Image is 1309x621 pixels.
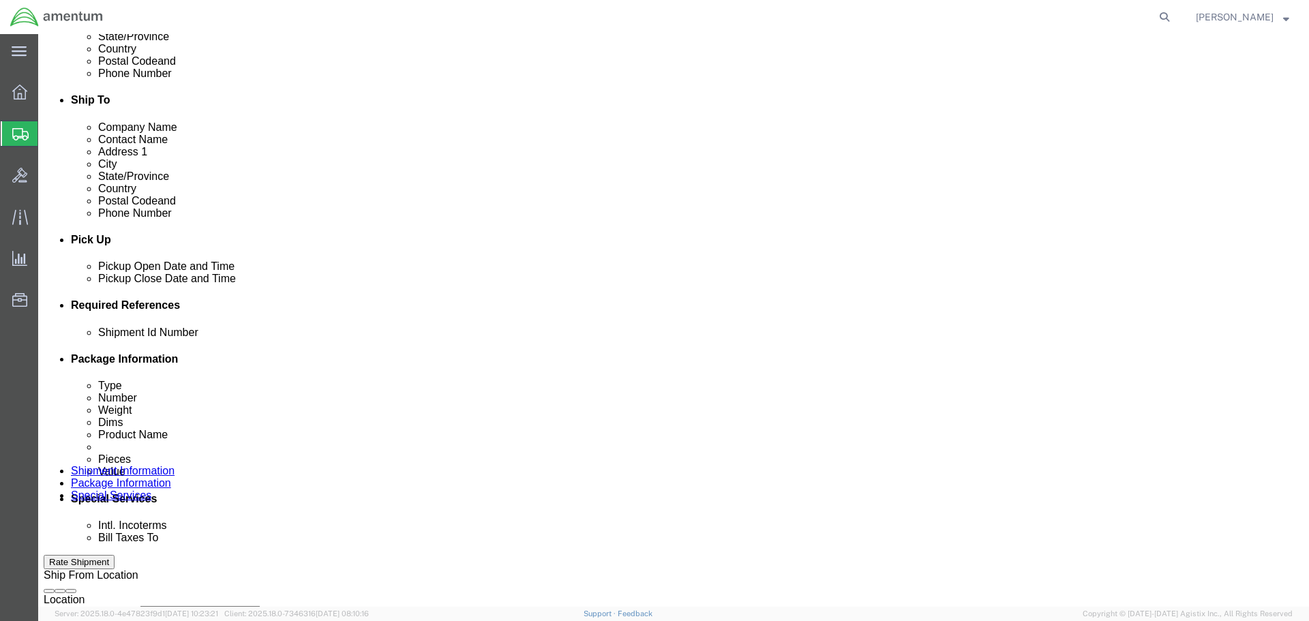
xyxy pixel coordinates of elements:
[1083,608,1293,620] span: Copyright © [DATE]-[DATE] Agistix Inc., All Rights Reserved
[38,34,1309,607] iframe: FS Legacy Container
[618,609,652,618] a: Feedback
[316,609,369,618] span: [DATE] 08:10:16
[224,609,369,618] span: Client: 2025.18.0-7346316
[1195,9,1290,25] button: [PERSON_NAME]
[10,7,104,27] img: logo
[1196,10,1274,25] span: Rosario Aguirre
[55,609,218,618] span: Server: 2025.18.0-4e47823f9d1
[165,609,218,618] span: [DATE] 10:23:21
[584,609,618,618] a: Support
